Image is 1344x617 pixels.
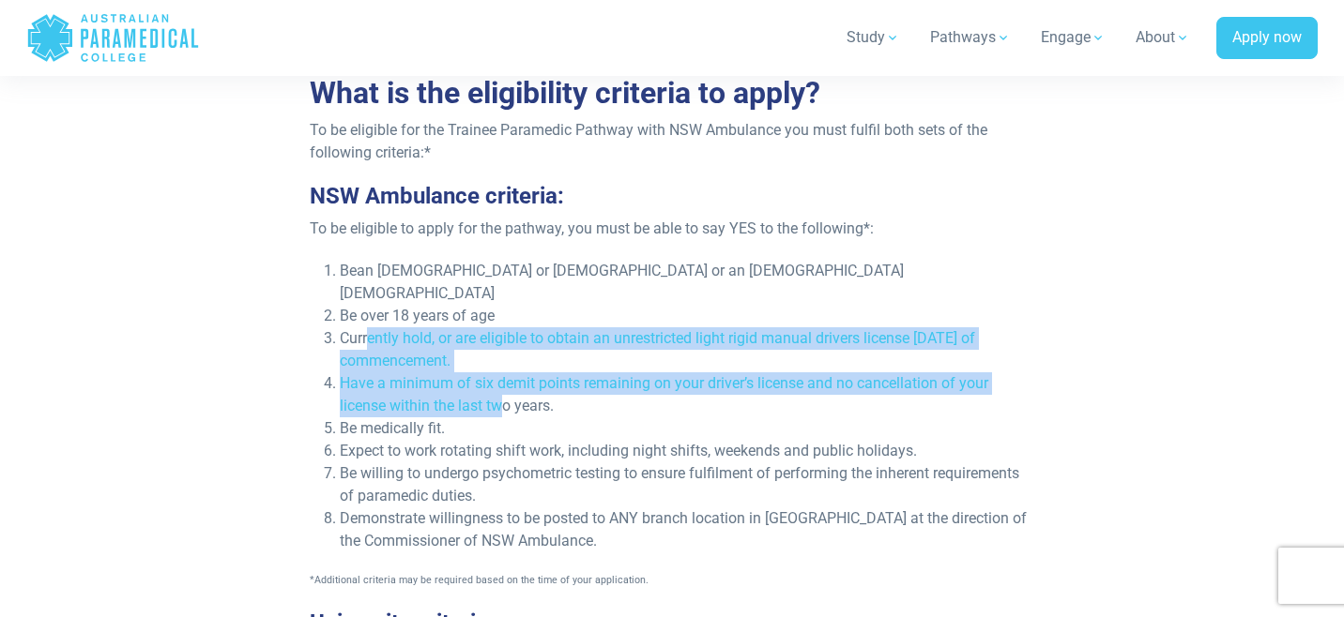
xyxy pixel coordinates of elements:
[310,75,1034,111] h2: What is the eligibility criteria to apply?
[835,11,911,64] a: Study
[340,417,1034,440] li: Be medically fit.
[340,327,1034,372] li: Currently hold, or are eligible to obtain an unrestricted light rigid manual drivers license [DAT...
[26,8,200,68] a: Australian Paramedical College
[1216,17,1318,60] a: Apply now
[340,440,1034,462] li: Expect to work rotating shift work, including night shifts, weekends and public holidays.
[919,11,1022,64] a: Pathways
[310,574,649,586] span: *Additional criteria may be required based on the time of your application.
[340,462,1034,507] li: Be willing to undergo psychometric testing to ensure fulfilment of performing the inherent requir...
[340,507,1034,552] li: Demonstrate willingness to be posted to ANY branch location in [GEOGRAPHIC_DATA] at the direction...
[310,183,1034,210] h3: NSW Ambulance criteria:
[310,119,1034,164] p: To be eligible for the Trainee Paramedic Pathway with NSW Ambulance you must fulfil both sets of ...
[340,262,904,302] span: an [DEMOGRAPHIC_DATA] or [DEMOGRAPHIC_DATA] or an [DEMOGRAPHIC_DATA] [DEMOGRAPHIC_DATA]
[340,372,1034,417] li: Have a minimum of six demit points remaining on your driver’s license and no cancellation of your...
[340,260,1034,305] li: Be
[340,305,1034,327] li: Be over 18 years of age
[1124,11,1201,64] a: About
[1030,11,1117,64] a: Engage
[310,218,1034,240] p: To be eligible to apply for the pathway, you must be able to say YES to the following*:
